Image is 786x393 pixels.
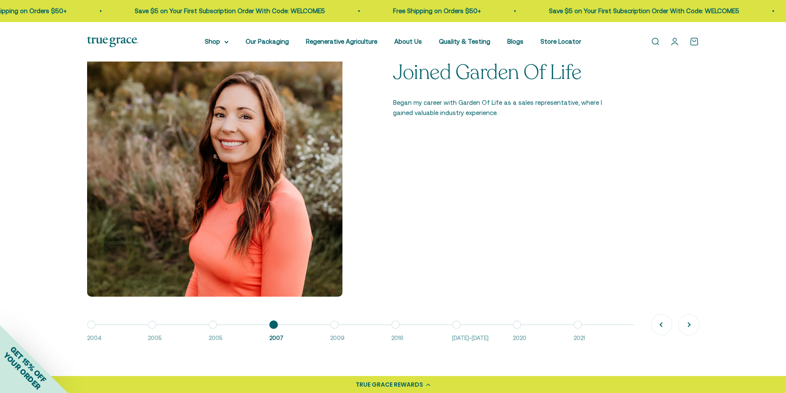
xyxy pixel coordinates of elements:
[2,351,42,391] span: YOUR ORDER
[452,334,504,343] span: [DATE]-[DATE]
[330,325,391,343] button: 2009
[513,334,565,343] span: 2020
[87,325,148,343] button: 2004
[386,7,474,14] a: Free Shipping on Orders $50+
[356,380,423,389] div: TRUE GRACE REWARDS
[574,325,634,343] button: 2021
[209,334,261,343] span: 2005
[148,334,200,343] span: 2005
[452,325,513,343] button: [DATE]-[DATE]
[391,325,452,343] button: 2016
[507,38,523,45] a: Blogs
[269,325,330,343] button: 2007
[127,6,318,16] p: Save $5 on Your First Subscription Order With Code: WELCOME5
[246,38,289,45] a: Our Packaging
[8,345,48,384] span: GET 15% OFF
[269,334,322,343] span: 2007
[540,38,581,45] a: Store Locator
[513,325,574,343] button: 2020
[391,334,444,343] span: 2016
[330,334,382,343] span: 2009
[306,38,377,45] a: Regenerative Agriculture
[574,334,626,343] span: 2021
[148,325,209,343] button: 2005
[542,6,732,16] p: Save $5 on Your First Subscription Order With Code: WELCOME5
[439,38,490,45] a: Quality & Testing
[394,38,422,45] a: About Us
[393,62,602,84] p: Joined Garden Of Life
[393,98,602,118] p: Began my career with Garden Of Life as a sales representative, where I gained valuable industry e...
[205,36,229,47] summary: Shop
[87,334,139,343] span: 2004
[209,325,269,343] button: 2005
